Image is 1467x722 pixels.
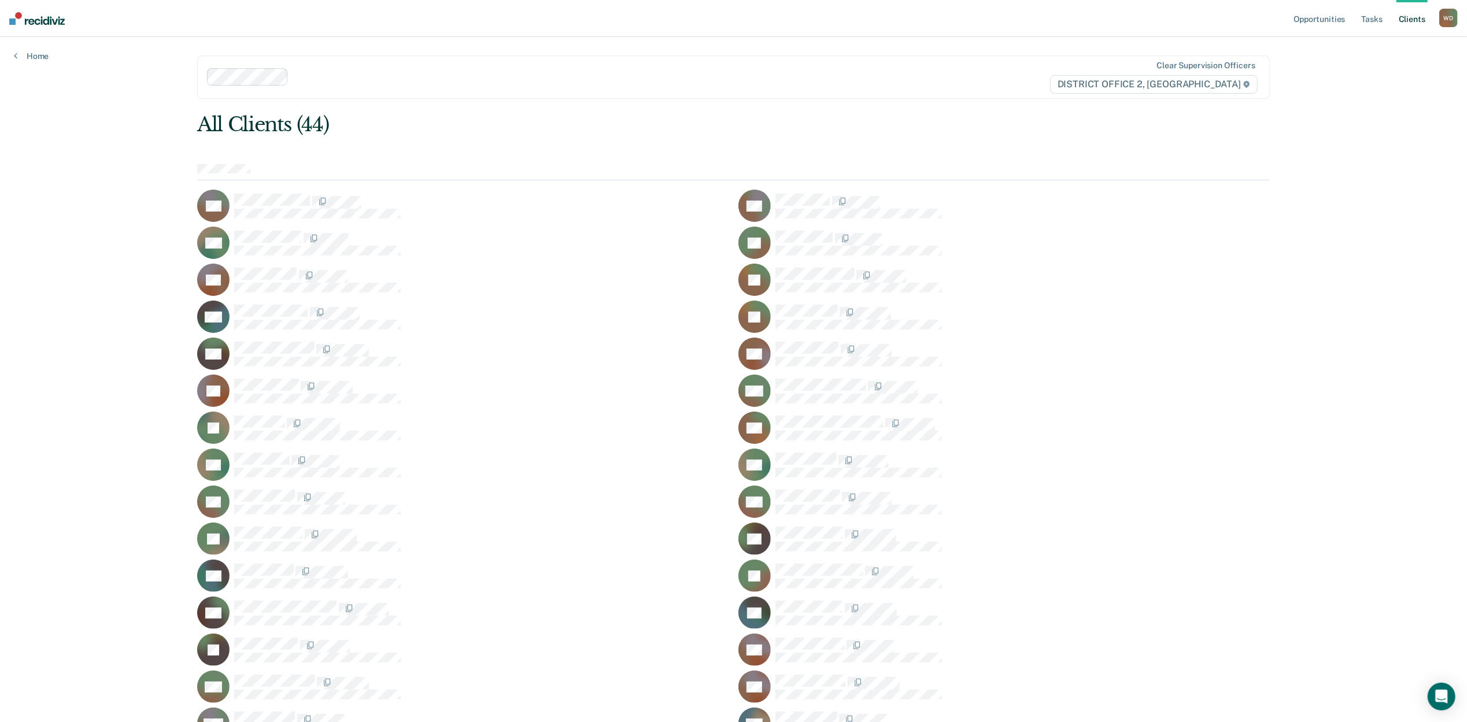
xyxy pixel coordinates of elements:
div: Clear supervision officers [1156,61,1255,71]
div: W D [1439,9,1458,27]
div: Open Intercom Messenger [1428,683,1455,710]
div: All Clients (44) [197,113,1055,136]
a: Home [14,51,49,61]
img: Recidiviz [9,12,65,25]
button: WD [1439,9,1458,27]
span: DISTRICT OFFICE 2, [GEOGRAPHIC_DATA] [1050,75,1258,94]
